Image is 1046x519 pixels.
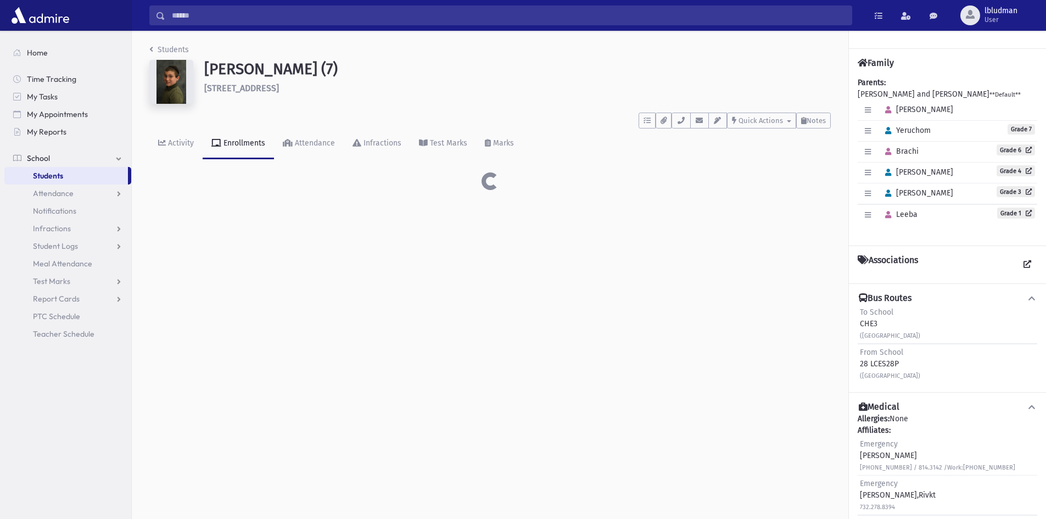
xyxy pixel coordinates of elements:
button: Bus Routes [858,293,1037,304]
span: From School [860,348,903,357]
div: Test Marks [428,138,467,148]
span: Infractions [33,224,71,233]
a: Infractions [4,220,131,237]
span: Home [27,48,48,58]
a: School [4,149,131,167]
b: Affiliates: [858,426,891,435]
span: [PERSON_NAME] [880,188,953,198]
img: AdmirePro [9,4,72,26]
a: Students [4,167,128,185]
button: Notes [796,113,831,129]
a: Teacher Schedule [4,325,131,343]
span: School [27,153,50,163]
a: Grade 3 [997,186,1035,197]
span: Notifications [33,206,76,216]
a: Students [149,45,189,54]
small: 732.278.8394 [860,504,895,511]
a: My Appointments [4,105,131,123]
small: [PHONE_NUMBER] / 814.3142 /Work:[PHONE_NUMBER] [860,464,1015,471]
a: Grade 4 [997,165,1035,176]
span: User [985,15,1017,24]
div: Marks [491,138,514,148]
span: Meal Attendance [33,259,92,269]
a: My Reports [4,123,131,141]
a: Meal Attendance [4,255,131,272]
div: Activity [166,138,194,148]
div: [PERSON_NAME] and [PERSON_NAME] [858,77,1037,237]
span: Yeruchom [880,126,931,135]
a: Enrollments [203,129,274,159]
input: Search [165,5,852,25]
span: [PERSON_NAME] [880,168,953,177]
h4: Family [858,58,894,68]
a: Attendance [274,129,344,159]
a: Student Logs [4,237,131,255]
a: Test Marks [4,272,131,290]
a: Test Marks [410,129,476,159]
button: Quick Actions [727,113,796,129]
div: [PERSON_NAME] [860,438,1015,473]
span: My Reports [27,127,66,137]
span: Students [33,171,63,181]
span: My Appointments [27,109,88,119]
span: Brachi [880,147,919,156]
span: Report Cards [33,294,80,304]
h4: Bus Routes [859,293,911,304]
a: Marks [476,129,523,159]
span: lbludman [985,7,1017,15]
span: [PERSON_NAME] [880,105,953,114]
button: Medical [858,401,1037,413]
span: Test Marks [33,276,70,286]
a: PTC Schedule [4,308,131,325]
a: Infractions [344,129,410,159]
h4: Associations [858,255,918,275]
a: My Tasks [4,88,131,105]
span: Grade 7 [1008,124,1035,135]
a: Grade 1 [997,208,1035,219]
div: [PERSON_NAME],Rivkt [860,478,936,512]
small: ([GEOGRAPHIC_DATA]) [860,372,920,380]
span: Notes [807,116,826,125]
h1: [PERSON_NAME] (7) [204,60,831,79]
span: Teacher Schedule [33,329,94,339]
div: Attendance [293,138,335,148]
h6: [STREET_ADDRESS] [204,83,831,93]
small: ([GEOGRAPHIC_DATA]) [860,332,920,339]
span: Quick Actions [739,116,783,125]
b: Allergies: [858,414,890,423]
div: 28 LCES28P [860,347,920,381]
h4: Medical [859,401,899,413]
span: My Tasks [27,92,58,102]
span: Time Tracking [27,74,76,84]
span: Student Logs [33,241,78,251]
a: Notifications [4,202,131,220]
span: Leeba [880,210,918,219]
span: Attendance [33,188,74,198]
a: Home [4,44,131,62]
a: Time Tracking [4,70,131,88]
b: Parents: [858,78,886,87]
span: PTC Schedule [33,311,80,321]
a: Activity [149,129,203,159]
span: To School [860,308,893,317]
a: Attendance [4,185,131,202]
div: CHE3 [860,306,920,341]
div: Enrollments [221,138,265,148]
span: Emergency [860,479,898,488]
nav: breadcrumb [149,44,189,60]
a: View all Associations [1017,255,1037,275]
span: Emergency [860,439,898,449]
a: Report Cards [4,290,131,308]
a: Grade 6 [997,144,1035,155]
div: Infractions [361,138,401,148]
